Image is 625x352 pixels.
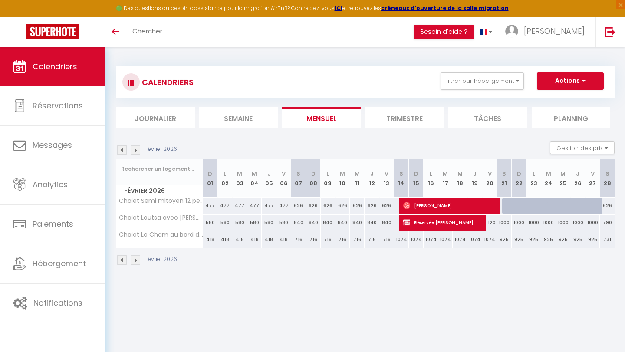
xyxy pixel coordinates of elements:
[326,169,329,178] abbr: L
[232,215,247,231] div: 580
[33,218,73,229] span: Paiements
[296,169,300,178] abbr: S
[385,169,388,178] abbr: V
[441,72,524,90] button: Filtrer par hébergement
[467,159,482,198] th: 19
[33,297,82,308] span: Notifications
[282,107,361,128] li: Mensuel
[585,159,600,198] th: 27
[232,159,247,198] th: 03
[247,231,262,248] div: 418
[217,159,232,198] th: 02
[533,169,535,178] abbr: L
[276,198,291,214] div: 477
[291,231,306,248] div: 716
[556,231,571,248] div: 925
[453,231,467,248] div: 1074
[430,169,432,178] abbr: L
[570,231,585,248] div: 925
[335,159,350,198] th: 10
[482,231,497,248] div: 1074
[217,231,232,248] div: 418
[350,198,365,214] div: 626
[399,169,403,178] abbr: S
[381,4,509,12] a: créneaux d'ouverture de la salle migration
[276,159,291,198] th: 06
[33,140,72,150] span: Messages
[217,215,232,231] div: 580
[350,231,365,248] div: 716
[414,169,418,178] abbr: D
[526,159,541,198] th: 23
[497,215,512,231] div: 1000
[473,169,477,178] abbr: J
[247,159,262,198] th: 04
[526,231,541,248] div: 925
[145,145,177,153] p: Février 2026
[379,215,394,231] div: 840
[488,169,492,178] abbr: V
[282,169,286,178] abbr: V
[350,159,365,198] th: 11
[537,72,604,90] button: Actions
[118,231,204,238] span: Chalet Le Cham au bord du lac
[541,231,556,248] div: 925
[33,258,86,269] span: Hébergement
[267,169,271,178] abbr: J
[33,61,77,72] span: Calendriers
[424,231,438,248] div: 1074
[335,4,342,12] strong: ICI
[570,215,585,231] div: 1000
[532,107,611,128] li: Planning
[512,215,526,231] div: 1000
[118,215,204,221] span: Chalet Loutsa avec [PERSON_NAME]
[247,215,262,231] div: 580
[203,231,218,248] div: 418
[33,179,68,190] span: Analytics
[403,197,497,214] span: [PERSON_NAME]
[497,231,512,248] div: 925
[224,169,226,178] abbr: L
[448,107,527,128] li: Tâches
[585,231,600,248] div: 925
[335,215,350,231] div: 840
[116,185,203,197] span: Février 2026
[379,198,394,214] div: 626
[291,159,306,198] th: 07
[232,231,247,248] div: 418
[306,215,321,231] div: 840
[605,169,609,178] abbr: S
[499,17,595,47] a: ... [PERSON_NAME]
[306,198,321,214] div: 626
[512,159,526,198] th: 22
[26,24,79,39] img: Super Booking
[600,231,615,248] div: 731
[203,159,218,198] th: 01
[7,3,33,29] button: Ouvrir le widget de chat LiveChat
[365,107,444,128] li: Trimestre
[526,215,541,231] div: 1000
[203,215,218,231] div: 580
[560,169,566,178] abbr: M
[350,215,365,231] div: 840
[321,159,336,198] th: 09
[443,169,448,178] abbr: M
[145,255,177,264] p: Février 2026
[379,159,394,198] th: 13
[482,159,497,198] th: 20
[306,231,321,248] div: 716
[556,215,571,231] div: 1000
[541,159,556,198] th: 24
[276,231,291,248] div: 418
[140,72,194,92] h3: CALENDRIERS
[576,169,579,178] abbr: J
[570,159,585,198] th: 26
[237,169,242,178] abbr: M
[33,100,83,111] span: Réservations
[546,169,551,178] abbr: M
[365,198,379,214] div: 626
[132,26,162,36] span: Chercher
[291,215,306,231] div: 840
[247,198,262,214] div: 477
